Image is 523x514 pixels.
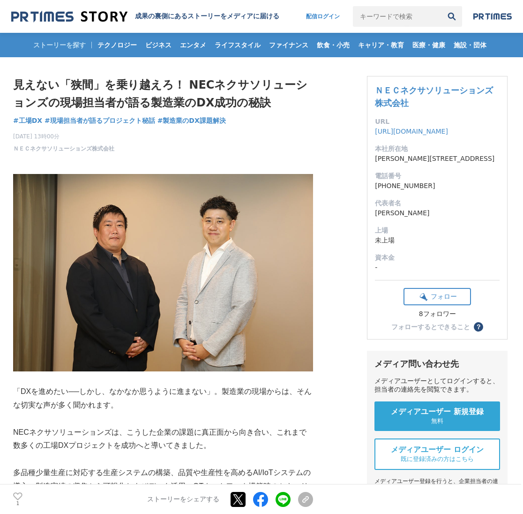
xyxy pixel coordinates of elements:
[265,41,312,49] span: ファイナンス
[450,41,490,49] span: 施設・団体
[374,438,500,470] a: メディアユーザー ログイン 既に登録済みの方はこちら
[147,495,219,504] p: ストーリーをシェアする
[13,501,22,506] p: 1
[375,226,500,235] dt: 上場
[157,116,226,125] span: #製造業のDX課題解決
[403,288,471,305] button: フォロー
[13,426,313,453] p: NECネクサソリューションズは、こうした企業の課題に真正面から向き合い、これまで数多くの工場DXプロジェクトを成功へと導いてきました。
[450,33,490,57] a: 施設・団体
[297,6,349,27] a: 配信ログイン
[313,41,353,49] span: 飲食・小売
[473,13,512,20] img: prtimes
[441,6,462,27] button: 検索
[374,358,500,370] div: メディア問い合わせ先
[375,128,448,135] a: [URL][DOMAIN_NAME]
[13,174,313,372] img: thumbnail_5700cf00-8eb4-11f0-88ab-b105e41eaf17.jpg
[265,33,312,57] a: ファイナンス
[375,253,500,263] dt: 資本金
[176,41,210,49] span: エンタメ
[354,33,408,57] a: キャリア・教育
[13,116,42,125] span: #工場DX
[353,6,441,27] input: キーワードで検索
[403,310,471,318] div: 8フォロワー
[45,116,155,125] span: #現場担当者が語るプロジェクト秘話
[13,76,313,112] h1: 見えない「狭間」を乗り越えろ！ NECネクサソリューションズの現場担当者が語る製造業のDX成功の秘訣
[45,116,155,126] a: #現場担当者が語るプロジェクト秘話
[13,385,313,412] p: 「DXを進めたい──しかし、なかなか思うように進まない」。製造業の現場からは、そんな切実な声が多く聞かれます。
[391,445,484,455] span: メディアユーザー ログイン
[375,154,500,164] dd: [PERSON_NAME][STREET_ADDRESS]
[375,85,493,108] a: ＮＥＣネクサソリューションズ株式会社
[13,116,42,126] a: #工場DX
[13,132,114,141] span: [DATE] 13時00分
[391,407,484,417] span: メディアユーザー 新規登録
[374,401,500,431] a: メディアユーザー 新規登録 無料
[375,181,500,191] dd: [PHONE_NUMBER]
[11,10,279,23] a: 成果の裏側にあるストーリーをメディアに届ける 成果の裏側にあるストーリーをメディアに届ける
[157,116,226,126] a: #製造業のDX課題解決
[94,33,141,57] a: テクノロジー
[401,455,474,463] span: 既に登録済みの方はこちら
[409,41,449,49] span: 医療・健康
[13,144,114,153] a: ＮＥＣネクサソリューションズ株式会社
[354,41,408,49] span: キャリア・教育
[409,33,449,57] a: 医療・健康
[375,263,500,272] dd: -
[375,198,500,208] dt: 代表者名
[431,417,443,425] span: 無料
[211,33,264,57] a: ライフスタイル
[375,171,500,181] dt: 電話番号
[475,324,482,330] span: ？
[211,41,264,49] span: ライフスタイル
[142,33,175,57] a: ビジネス
[375,208,500,218] dd: [PERSON_NAME]
[375,117,500,127] dt: URL
[94,41,141,49] span: テクノロジー
[374,377,500,394] div: メディアユーザーとしてログインすると、担当者の連絡先を閲覧できます。
[391,324,470,330] div: フォローするとできること
[176,33,210,57] a: エンタメ
[135,12,279,21] h2: 成果の裏側にあるストーリーをメディアに届ける
[375,144,500,154] dt: 本社所在地
[474,322,483,332] button: ？
[375,235,500,245] dd: 未上場
[142,41,175,49] span: ビジネス
[11,10,127,23] img: 成果の裏側にあるストーリーをメディアに届ける
[313,33,353,57] a: 飲食・小売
